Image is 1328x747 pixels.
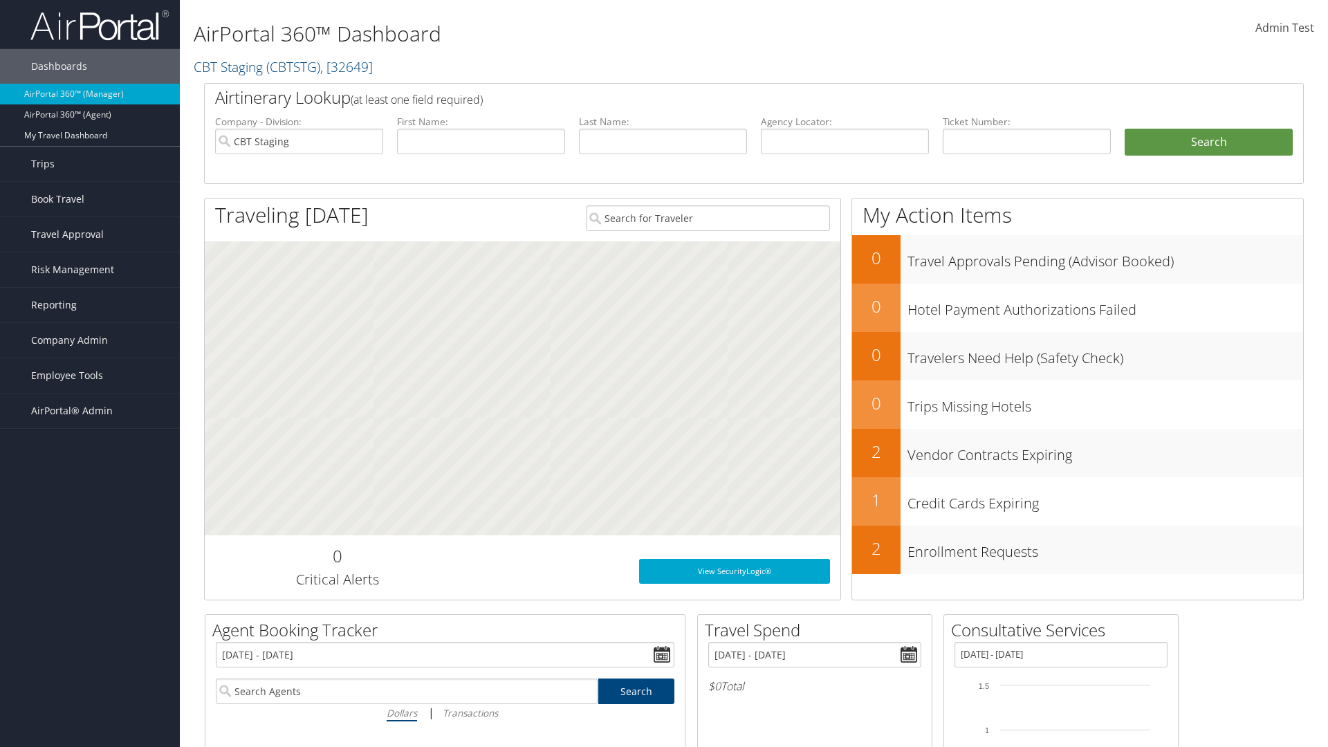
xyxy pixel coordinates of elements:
[212,618,685,642] h2: Agent Booking Tracker
[31,323,108,358] span: Company Admin
[639,559,830,584] a: View SecurityLogic®
[387,706,417,719] i: Dollars
[708,679,721,694] span: $0
[215,570,459,589] h3: Critical Alerts
[852,537,901,560] h2: 2
[194,19,941,48] h1: AirPortal 360™ Dashboard
[852,235,1303,284] a: 0Travel Approvals Pending (Advisor Booked)
[31,182,84,216] span: Book Travel
[852,284,1303,332] a: 0Hotel Payment Authorizations Failed
[705,618,932,642] h2: Travel Spend
[320,57,373,76] span: , [ 32649 ]
[761,115,929,129] label: Agency Locator:
[31,217,104,252] span: Travel Approval
[907,342,1303,368] h3: Travelers Need Help (Safety Check)
[708,679,921,694] h6: Total
[852,201,1303,230] h1: My Action Items
[351,92,483,107] span: (at least one field required)
[194,57,373,76] a: CBT Staging
[216,704,674,721] div: |
[215,201,369,230] h1: Traveling [DATE]
[907,245,1303,271] h3: Travel Approvals Pending (Advisor Booked)
[985,726,989,735] tspan: 1
[215,86,1201,109] h2: Airtinerary Lookup
[31,394,113,428] span: AirPortal® Admin
[31,147,55,181] span: Trips
[852,343,901,367] h2: 0
[852,295,901,318] h2: 0
[215,544,459,568] h2: 0
[852,477,1303,526] a: 1Credit Cards Expiring
[397,115,565,129] label: First Name:
[443,706,498,719] i: Transactions
[215,115,383,129] label: Company - Division:
[266,57,320,76] span: ( CBTSTG )
[1125,129,1293,156] button: Search
[907,487,1303,513] h3: Credit Cards Expiring
[907,293,1303,320] h3: Hotel Payment Authorizations Failed
[852,429,1303,477] a: 2Vendor Contracts Expiring
[598,679,675,704] a: Search
[943,115,1111,129] label: Ticket Number:
[979,682,989,690] tspan: 1.5
[586,205,830,231] input: Search for Traveler
[216,679,598,704] input: Search Agents
[30,9,169,41] img: airportal-logo.png
[907,439,1303,465] h3: Vendor Contracts Expiring
[31,49,87,84] span: Dashboards
[852,332,1303,380] a: 0Travelers Need Help (Safety Check)
[852,391,901,415] h2: 0
[951,618,1178,642] h2: Consultative Services
[31,288,77,322] span: Reporting
[31,252,114,287] span: Risk Management
[852,440,901,463] h2: 2
[1255,7,1314,50] a: Admin Test
[852,488,901,512] h2: 1
[852,526,1303,574] a: 2Enrollment Requests
[1255,20,1314,35] span: Admin Test
[852,246,901,270] h2: 0
[907,390,1303,416] h3: Trips Missing Hotels
[907,535,1303,562] h3: Enrollment Requests
[31,358,103,393] span: Employee Tools
[579,115,747,129] label: Last Name:
[852,380,1303,429] a: 0Trips Missing Hotels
